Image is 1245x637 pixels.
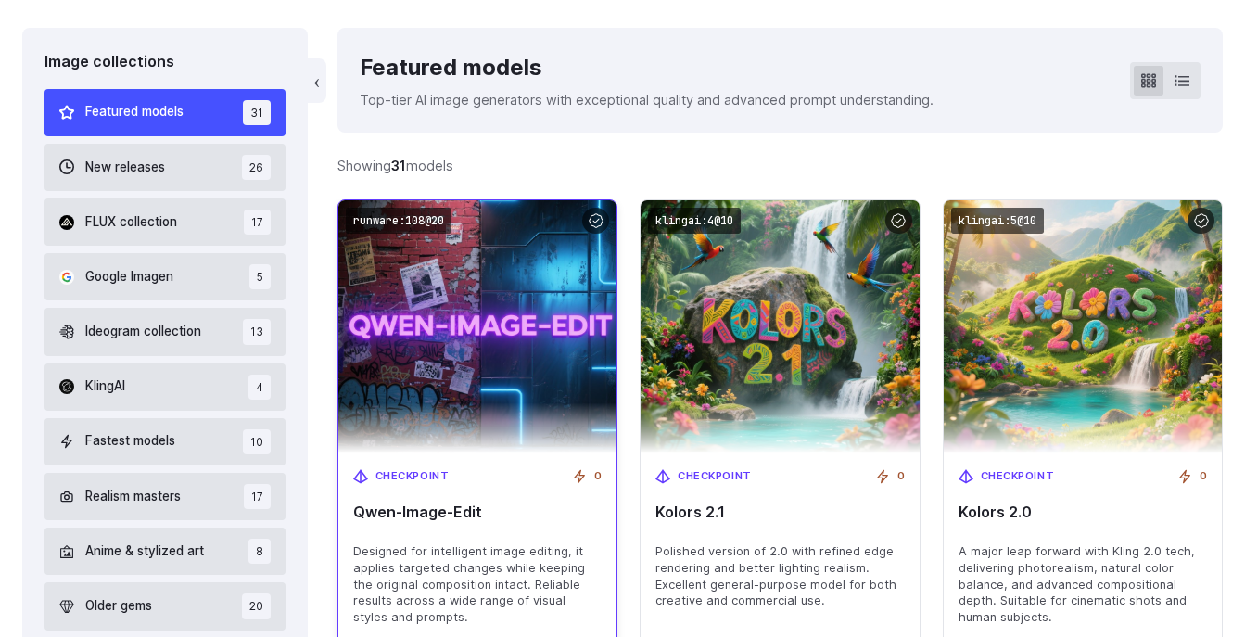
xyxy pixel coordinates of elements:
[243,100,271,125] span: 31
[944,200,1222,453] img: Kolors 2.0
[375,468,450,485] span: Checkpoint
[594,468,602,485] span: 0
[353,543,602,627] span: Designed for intelligent image editing, it applies targeted changes while keeping the original co...
[324,187,630,465] img: Qwen‑Image‑Edit
[85,487,181,507] span: Realism masters
[337,155,453,176] div: Showing models
[248,375,271,400] span: 4
[44,50,286,74] div: Image collections
[242,593,271,618] span: 20
[85,541,204,562] span: Anime & stylized art
[44,473,286,520] button: Realism masters 17
[85,322,201,342] span: Ideogram collection
[678,468,752,485] span: Checkpoint
[44,363,286,411] button: KlingAI 4
[242,155,271,180] span: 26
[44,582,286,630] button: Older gems 20
[244,210,271,235] span: 17
[897,468,905,485] span: 0
[44,418,286,465] button: Fastest models 10
[44,528,286,575] button: Anime & stylized art 8
[391,158,406,173] strong: 31
[249,264,271,289] span: 5
[959,503,1207,521] span: Kolors 2.0
[85,431,175,452] span: Fastest models
[981,468,1055,485] span: Checkpoint
[85,267,173,287] span: Google Imagen
[1200,468,1207,485] span: 0
[85,596,152,617] span: Older gems
[243,319,271,344] span: 13
[44,198,286,246] button: FLUX collection 17
[648,208,741,235] code: klingai:4@10
[85,102,184,122] span: Featured models
[346,208,451,235] code: runware:108@20
[244,484,271,509] span: 17
[85,158,165,178] span: New releases
[44,253,286,300] button: Google Imagen 5
[641,200,919,453] img: Kolors 2.1
[44,89,286,136] button: Featured models 31
[360,89,934,110] p: Top-tier AI image generators with exceptional quality and advanced prompt understanding.
[85,376,125,397] span: KlingAI
[360,50,934,85] div: Featured models
[85,212,177,233] span: FLUX collection
[248,539,271,564] span: 8
[44,144,286,191] button: New releases 26
[353,503,602,521] span: Qwen‑Image‑Edit
[951,208,1044,235] code: klingai:5@10
[243,429,271,454] span: 10
[959,543,1207,627] span: A major leap forward with Kling 2.0 tech, delivering photorealism, natural color balance, and adv...
[308,58,326,103] button: ‹
[655,543,904,610] span: Polished version of 2.0 with refined edge rendering and better lighting realism. Excellent genera...
[655,503,904,521] span: Kolors 2.1
[44,308,286,355] button: Ideogram collection 13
